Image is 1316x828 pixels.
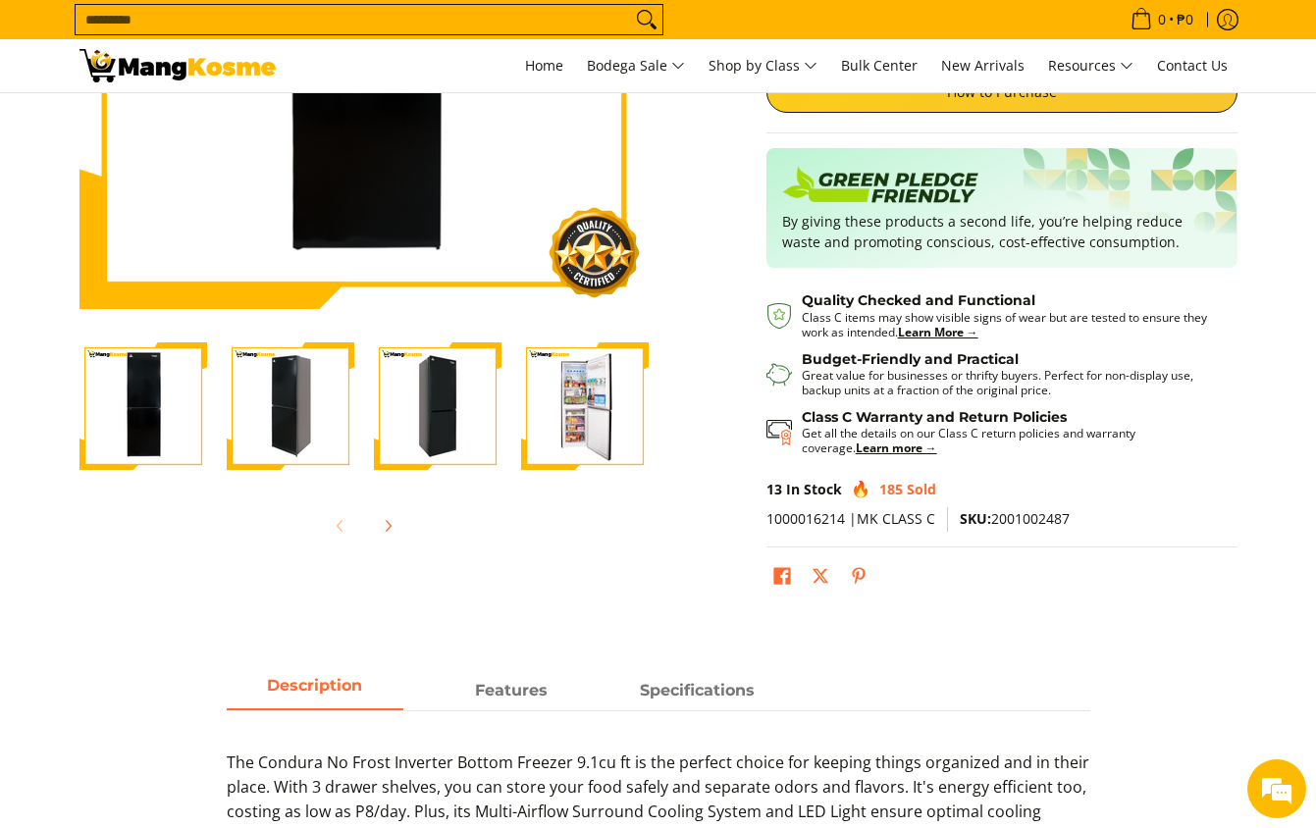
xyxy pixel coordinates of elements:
a: Shop by Class [699,39,827,92]
nav: Main Menu [295,39,1237,92]
strong: Quality Checked and Functional [802,291,1035,309]
a: Pin on Pinterest [845,562,872,595]
a: Contact Us [1147,39,1237,92]
strong: Features [475,681,548,699]
p: By giving these products a second life, you’re helping reduce waste and promoting conscious, cost... [782,211,1222,252]
a: Bulk Center [831,39,927,92]
a: Description 1 [423,673,600,710]
span: Bodega Sale [587,54,685,78]
a: Resources [1038,39,1143,92]
a: New Arrivals [931,39,1034,92]
a: Learn more → [856,440,937,456]
strong: Class C Warranty and Return Policies [802,408,1067,426]
span: 13 [766,480,782,498]
span: Home [525,56,563,75]
span: In Stock [786,480,842,498]
strong: Specifications [640,681,755,699]
img: Condura 9 Cu. Ft. No Frost Bottom Freezer Inverter Refrigerator, Black Matte (Class C)-4 [521,342,649,470]
span: • [1125,9,1199,30]
img: Condura 9 Cu. Ft. No Frost Bottom Freezer Inverter Refrigerator, Black Matte (Class C)-3 [374,342,501,470]
button: Search [631,5,662,34]
span: 1000016214 |MK CLASS C [766,509,935,528]
a: Bodega Sale [577,39,695,92]
span: SKU: [960,509,991,528]
img: condura-9-cubic-feet-bottom-freezer-class-a-full-view-mang-kosme [79,342,207,470]
span: ₱0 [1174,13,1196,26]
strong: Budget-Friendly and Practical [802,350,1019,368]
img: Condura 9 Cu. Ft. No Frost Bottom Freezer Inverter Refrigerator, Black | Mang Kosme [79,49,276,82]
p: Get all the details on our Class C return policies and warranty coverage. [802,426,1218,455]
a: Description [227,673,403,710]
p: Class C items may show visible signs of wear but are tested to ensure they work as intended. [802,310,1218,339]
span: 2001002487 [960,509,1070,528]
a: Learn More → [898,324,978,340]
span: Resources [1048,54,1133,78]
button: Next [366,504,409,547]
span: Sold [907,480,936,498]
span: Description [227,673,403,708]
span: 0 [1155,13,1169,26]
a: Share on Facebook [768,562,796,595]
span: Shop by Class [709,54,817,78]
a: Home [515,39,573,92]
a: Description 2 [609,673,786,710]
a: Post on X [807,562,834,595]
span: 185 [879,480,903,498]
span: Bulk Center [841,56,918,75]
p: Great value for businesses or thrifty buyers. Perfect for non-display use, backup units at a frac... [802,368,1218,397]
span: New Arrivals [941,56,1025,75]
img: Condura 9 Cu. Ft. No Frost Bottom Freezer Inverter Refrigerator, Black Matte (Class C)-2 [227,342,354,470]
img: Badge sustainability green pledge friendly [782,164,978,211]
span: Contact Us [1157,56,1228,75]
